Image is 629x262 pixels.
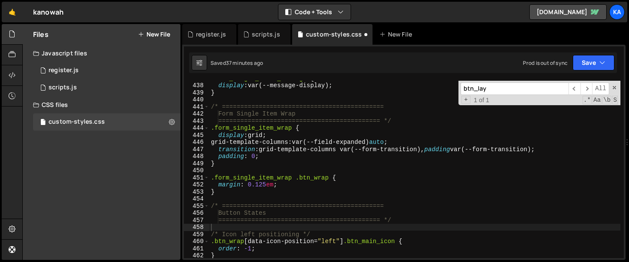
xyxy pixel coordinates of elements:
[33,30,49,39] h2: Files
[33,62,180,79] div: 9382/20687.js
[529,4,607,20] a: [DOMAIN_NAME]
[196,30,226,39] div: register.js
[226,59,263,67] div: 37 minutes ago
[184,252,209,259] div: 462
[49,118,105,126] div: custom-styles.css
[592,96,602,104] span: CaseSensitive Search
[184,96,209,104] div: 440
[211,59,263,67] div: Saved
[461,96,470,104] span: Toggle Replace mode
[568,82,580,95] span: ​
[278,4,351,20] button: Code + Tools
[184,160,209,168] div: 449
[612,96,618,104] span: Search In Selection
[184,238,209,245] div: 460
[184,118,209,125] div: 443
[583,96,592,104] span: RegExp Search
[184,189,209,196] div: 453
[184,89,209,97] div: 439
[184,203,209,210] div: 455
[33,7,64,17] div: kanowah
[184,125,209,132] div: 444
[523,59,568,67] div: Prod is out of sync
[138,31,170,38] button: New File
[33,79,180,96] div: 9382/24789.js
[184,195,209,203] div: 454
[184,132,209,139] div: 445
[461,82,568,95] input: Search for
[184,174,209,182] div: 451
[592,82,609,95] span: Alt-Enter
[184,231,209,238] div: 459
[184,104,209,111] div: 441
[379,30,415,39] div: New File
[184,181,209,189] div: 452
[609,4,625,20] a: Ka
[470,97,493,104] span: 1 of 1
[184,146,209,153] div: 447
[184,153,209,160] div: 448
[184,217,209,224] div: 457
[184,224,209,231] div: 458
[602,96,611,104] span: Whole Word Search
[252,30,280,39] div: scripts.js
[2,2,23,22] a: 🤙
[184,110,209,118] div: 442
[580,82,592,95] span: ​
[23,45,180,62] div: Javascript files
[49,84,77,91] div: scripts.js
[306,30,362,39] div: custom-styles.css
[184,82,209,89] div: 438
[184,167,209,174] div: 450
[49,67,79,74] div: register.js
[184,210,209,217] div: 456
[184,245,209,253] div: 461
[33,113,180,131] div: 9382/20450.css
[23,96,180,113] div: CSS files
[573,55,614,70] button: Save
[184,139,209,146] div: 446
